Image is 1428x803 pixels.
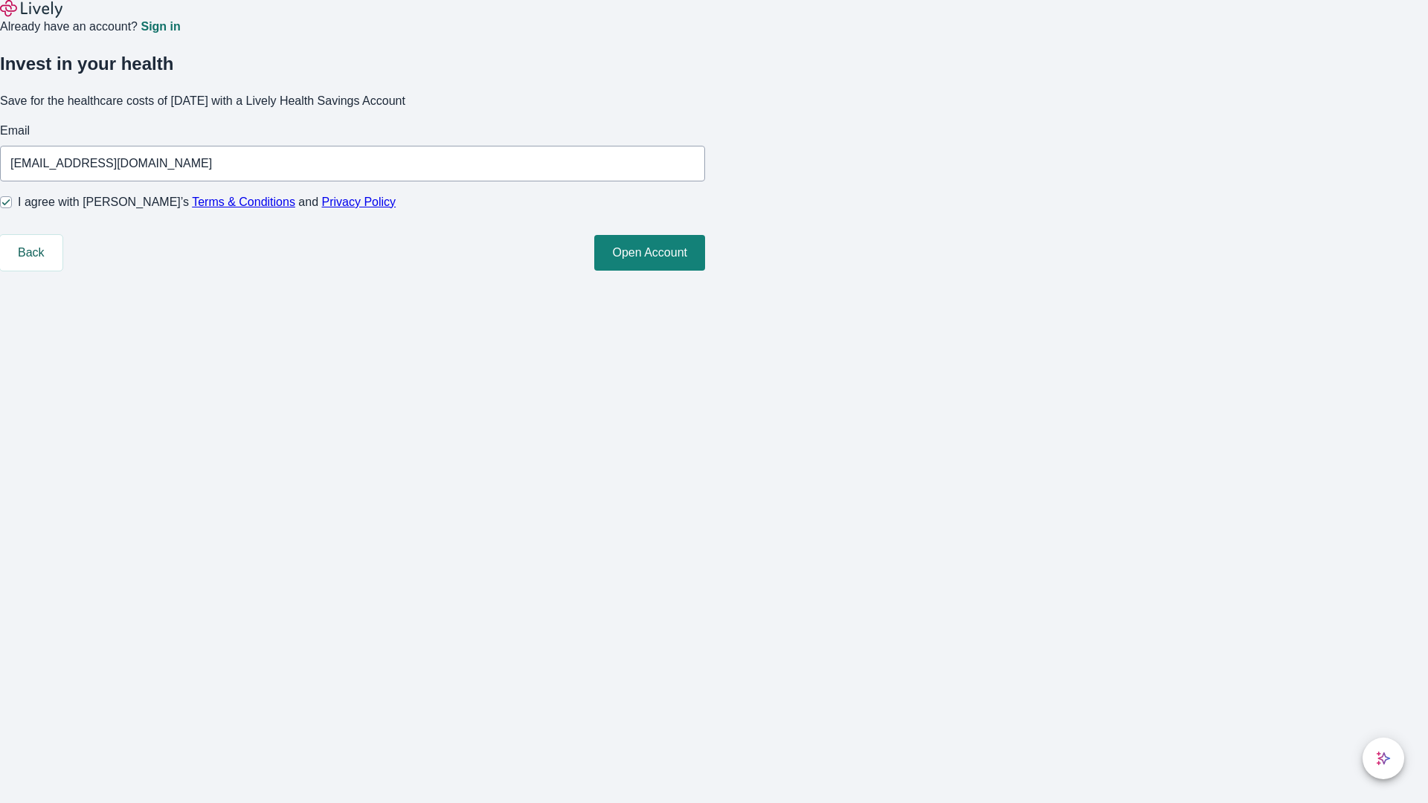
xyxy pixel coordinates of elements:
a: Sign in [141,21,180,33]
a: Privacy Policy [322,196,396,208]
button: Open Account [594,235,705,271]
a: Terms & Conditions [192,196,295,208]
span: I agree with [PERSON_NAME]’s and [18,193,396,211]
button: chat [1363,738,1404,779]
svg: Lively AI Assistant [1376,751,1391,766]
